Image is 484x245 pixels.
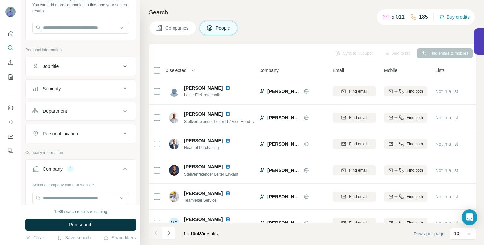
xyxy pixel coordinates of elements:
span: results [183,231,218,236]
span: [PERSON_NAME] [184,163,223,170]
button: Dashboard [5,131,16,142]
img: Avatar [5,7,16,17]
span: Not in a list [435,194,458,199]
button: Job title [26,59,136,74]
button: Search [5,42,16,54]
span: Not in a list [435,168,458,173]
span: [PERSON_NAME] [184,190,223,197]
div: Job title [43,63,59,70]
span: Company [259,67,279,74]
img: Avatar [169,165,179,176]
button: Clear [25,234,44,241]
div: Seniority [43,86,61,92]
button: Navigate to next page [162,227,175,240]
span: [PERSON_NAME] Maschinenbau [267,88,300,95]
span: Not in a list [435,141,458,147]
button: Feedback [5,145,16,157]
button: Find both [384,165,427,175]
button: Find email [333,218,376,228]
img: LinkedIn logo [225,86,230,91]
button: Find email [333,165,376,175]
button: Use Surfe API [5,116,16,128]
img: Logo of Wickert Maschinenbau [259,141,264,147]
button: My lists [5,71,16,83]
button: Find both [384,86,427,96]
div: Department [43,108,67,114]
img: LinkedIn logo [225,191,230,196]
button: Seniority [26,81,136,97]
span: Find both [407,194,423,200]
span: Companies [165,25,189,31]
span: Stellvertretender Leiter Einkauf [184,172,238,177]
img: Logo of Wickert Maschinenbau [259,194,264,199]
img: LinkedIn logo [225,138,230,143]
img: Avatar [169,139,179,149]
span: Find email [349,167,367,173]
p: Personal information [25,47,136,53]
span: of [195,231,199,236]
img: Logo of Wickert Maschinenbau [259,168,264,173]
button: Personal location [26,126,136,141]
img: LinkedIn logo [225,164,230,169]
span: Run search [69,221,93,228]
span: [PERSON_NAME] [184,85,223,91]
span: [PERSON_NAME] [184,216,223,223]
span: 1 - 10 [183,231,195,236]
img: Avatar [169,86,179,97]
img: Logo of Wickert Maschinenbau [259,89,264,94]
button: Find email [333,86,376,96]
button: Share filters [103,234,136,241]
div: 1989 search results remaining [54,209,107,215]
button: Find email [333,192,376,202]
span: Find both [407,167,423,173]
span: Find email [349,115,367,121]
span: [PERSON_NAME] Maschinenbau [267,114,300,121]
span: Find email [349,194,367,200]
span: Find both [407,88,423,94]
span: Lists [435,67,445,74]
img: Avatar [169,191,179,202]
span: [PERSON_NAME] Maschinenbau [267,141,300,147]
div: Company [43,166,63,172]
img: LinkedIn logo [225,111,230,117]
span: Find email [349,220,367,226]
button: Find both [384,192,427,202]
span: Find email [349,141,367,147]
p: 185 [419,13,428,21]
span: 30 [199,231,204,236]
button: Find email [333,113,376,123]
span: [PERSON_NAME] [184,111,223,117]
span: [PERSON_NAME] Maschinenbau [267,167,300,174]
div: Select a company name or website [32,180,129,188]
span: Find both [407,115,423,121]
span: Rows per page [414,231,444,237]
img: Logo of Wickert Maschinenbau [259,115,264,120]
span: Find both [407,220,423,226]
span: Teamleiter Service [184,197,238,203]
button: Find both [384,113,427,123]
span: Find both [407,141,423,147]
button: Company1 [26,161,136,180]
button: Find email [333,139,376,149]
span: [PERSON_NAME] [184,137,223,144]
button: Find both [384,218,427,228]
button: Department [26,103,136,119]
span: 0 selected [166,67,187,74]
span: Leiter Elektrotechnik [184,92,238,98]
h4: Search [149,8,476,17]
img: LinkedIn logo [225,217,230,222]
span: People [216,25,231,31]
span: Not in a list [435,220,458,226]
div: 1 [67,166,74,172]
span: Head of Purchasing [184,145,238,151]
p: Company information [25,150,136,156]
button: Enrich CSV [5,57,16,68]
span: Find email [349,88,367,94]
button: Save search [57,234,91,241]
button: Quick start [5,28,16,39]
div: Personal location [43,130,78,137]
button: Use Surfe on LinkedIn [5,102,16,113]
span: Email [333,67,344,74]
div: MR [169,218,179,228]
span: [PERSON_NAME] Maschinenbau [267,220,300,226]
